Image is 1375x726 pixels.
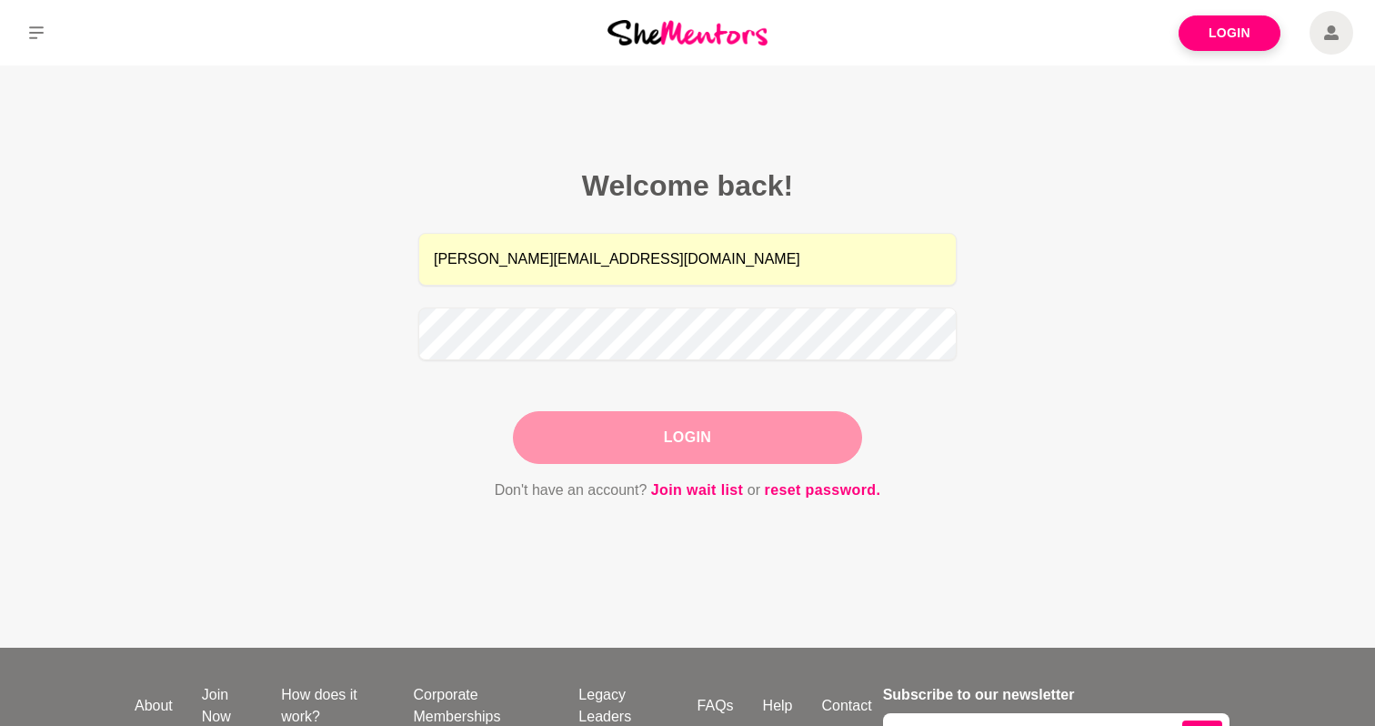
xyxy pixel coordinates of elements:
[808,695,887,717] a: Contact
[607,20,768,45] img: She Mentors Logo
[1179,15,1280,51] a: Login
[418,479,957,502] p: Don't have an account? or
[120,695,187,717] a: About
[513,411,862,464] button: Login
[418,167,957,204] h2: Welcome back!
[748,695,808,717] a: Help
[765,479,881,502] a: reset password.
[651,479,744,502] a: Join wait list
[418,233,957,286] input: Email address
[883,684,1229,706] h4: Subscribe to our newsletter
[683,695,748,717] a: FAQs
